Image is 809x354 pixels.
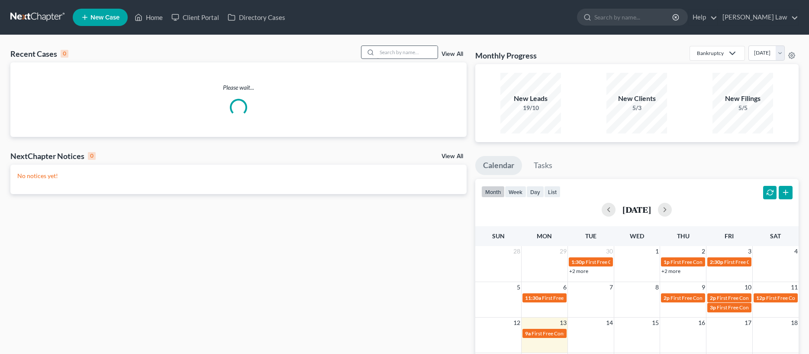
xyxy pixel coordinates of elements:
[532,330,647,337] span: First Free Consultation Invite for [PERSON_NAME]
[542,295,709,301] span: First Free Consultation Invite for [PERSON_NAME][GEOGRAPHIC_DATA]
[701,246,706,257] span: 2
[586,259,753,265] span: First Free Consultation Invite for [PERSON_NAME][GEOGRAPHIC_DATA]
[571,259,585,265] span: 1:30p
[475,156,522,175] a: Calendar
[697,49,724,57] div: Bankruptcy
[525,330,531,337] span: 9a
[559,318,567,328] span: 13
[537,232,552,240] span: Mon
[654,282,660,292] span: 8
[88,152,96,160] div: 0
[544,186,561,198] button: list
[442,153,463,159] a: View All
[475,50,537,61] h3: Monthly Progress
[500,94,561,104] div: New Leads
[651,318,660,328] span: 15
[526,156,560,175] a: Tasks
[569,268,588,274] a: +2 more
[223,10,290,25] a: Directory Cases
[622,205,651,214] h2: [DATE]
[790,318,799,328] span: 18
[744,318,752,328] span: 17
[594,9,674,25] input: Search by name...
[559,246,567,257] span: 29
[701,282,706,292] span: 9
[756,295,765,301] span: 12p
[492,232,505,240] span: Sun
[500,104,561,112] div: 19/10
[61,50,68,58] div: 0
[606,104,667,112] div: 5/3
[605,246,614,257] span: 30
[609,282,614,292] span: 7
[747,246,752,257] span: 3
[670,295,786,301] span: First Free Consultation Invite for [PERSON_NAME]
[512,318,521,328] span: 12
[10,49,68,59] div: Recent Cases
[512,246,521,257] span: 28
[770,232,781,240] span: Sat
[525,295,541,301] span: 11:30a
[725,232,734,240] span: Fri
[790,282,799,292] span: 11
[606,94,667,104] div: New Clients
[654,246,660,257] span: 1
[710,304,716,311] span: 3p
[718,10,798,25] a: [PERSON_NAME] Law
[664,259,670,265] span: 1p
[90,14,119,21] span: New Case
[605,318,614,328] span: 14
[710,259,723,265] span: 2:30p
[481,186,505,198] button: month
[585,232,596,240] span: Tue
[744,282,752,292] span: 10
[688,10,717,25] a: Help
[712,94,773,104] div: New Filings
[677,232,690,240] span: Thu
[793,246,799,257] span: 4
[630,232,644,240] span: Wed
[670,259,786,265] span: First Free Consultation Invite for [PERSON_NAME]
[664,295,670,301] span: 2p
[516,282,521,292] span: 5
[697,318,706,328] span: 16
[167,10,223,25] a: Client Portal
[130,10,167,25] a: Home
[526,186,544,198] button: day
[10,151,96,161] div: NextChapter Notices
[377,46,438,58] input: Search by name...
[562,282,567,292] span: 6
[710,295,716,301] span: 2p
[505,186,526,198] button: week
[10,83,467,92] p: Please wait...
[712,104,773,112] div: 5/5
[17,172,460,180] p: No notices yet!
[661,268,680,274] a: +2 more
[442,51,463,57] a: View All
